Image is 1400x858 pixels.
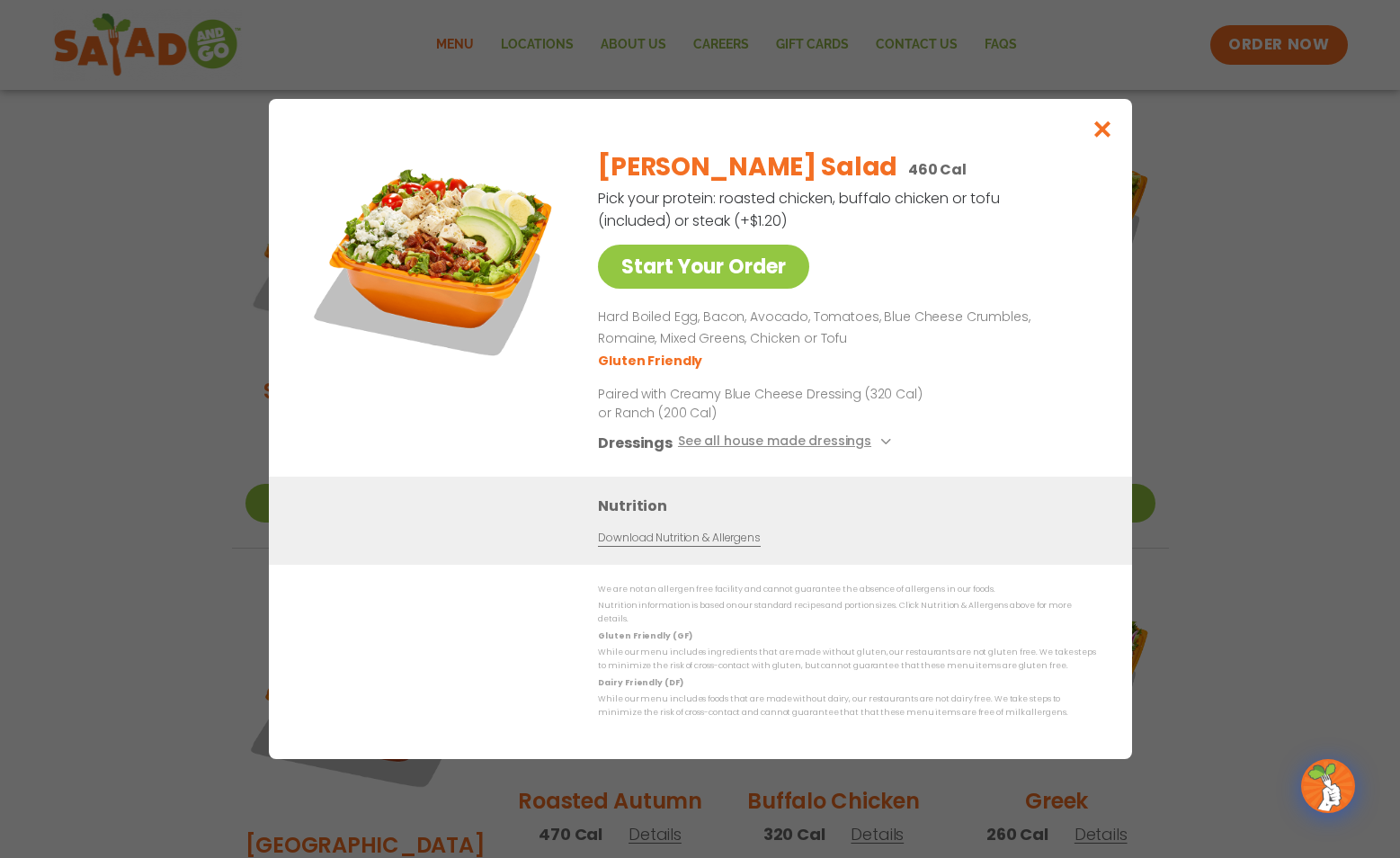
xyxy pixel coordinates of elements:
[598,693,1096,720] p: While our menu includes foods that are made without dairy, our restaurants are not dairy free. We...
[598,148,897,186] h2: [PERSON_NAME] Salad
[598,432,673,454] h3: Dressings
[598,583,1096,596] p: We are not an allergen free facility and cannot guarantee the absence of allergens in our foods.
[1303,761,1353,811] img: wpChatIcon
[598,352,705,371] li: Gluten Friendly
[598,530,760,547] a: Download Nutrition & Allergens
[598,599,1096,627] p: Nutrition information is based on our standard recipes and portion sizes. Click Nutrition & Aller...
[598,630,691,641] strong: Gluten Friendly (GF)
[309,135,561,387] img: Featured product photo for Cobb Salad
[677,432,896,454] button: See all house made dressings
[1073,99,1131,159] button: Close modal
[598,187,1003,232] p: Pick your protein: roasted chicken, buffalo chicken or tofu (included) or steak (+$1.20)
[598,495,1105,517] h3: Nutrition
[908,158,967,181] p: 460 Cal
[598,307,1089,350] p: Hard Boiled Egg, Bacon, Avocado, Tomatoes, Blue Cheese Crumbles, Romaine, Mixed Greens, Chicken o...
[598,677,682,688] strong: Dairy Friendly (DF)
[598,385,931,423] p: Paired with Creamy Blue Cheese Dressing (320 Cal) or Ranch (200 Cal)
[598,245,809,289] a: Start Your Order
[598,646,1096,674] p: While our menu includes ingredients that are made without gluten, our restaurants are not gluten ...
